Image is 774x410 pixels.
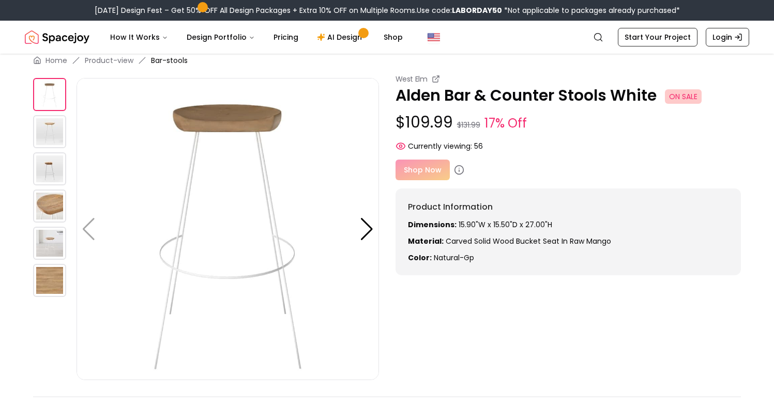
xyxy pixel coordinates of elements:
span: *Not applicable to packages already purchased* [502,5,680,15]
div: [DATE] Design Fest – Get 50% OFF All Design Packages + Extra 10% OFF on Multiple Rooms. [95,5,680,15]
span: Currently viewing: [408,141,472,151]
img: https://storage.googleapis.com/spacejoy-main/assets/5f56b20ffd1c6f001c5523c8/product_0_mnd8ji3fb2ig [77,78,379,380]
small: $131.99 [457,120,480,130]
a: Pricing [265,27,307,48]
span: ON SALE [665,89,702,104]
img: https://storage.googleapis.com/spacejoy-main/assets/5f56b20ffd1c6f001c5523c8/product_1_di8bh3ohkge [33,115,66,148]
p: Alden Bar & Counter Stools White [396,86,741,105]
strong: Color: [408,253,432,263]
span: Use code: [417,5,502,15]
a: Product-view [85,55,133,66]
strong: Material: [408,236,444,246]
small: 17% Off [484,114,527,133]
img: https://storage.googleapis.com/spacejoy-main/assets/5f56b20ffd1c6f001c5523c8/product_6_9cf34chnfekk [33,227,66,260]
img: Spacejoy Logo [25,27,89,48]
span: Carved solid wood bucket seat in Raw Mango [446,236,611,246]
button: Design Portfolio [178,27,263,48]
nav: Main [102,27,411,48]
span: natural-gp [434,253,474,263]
a: AI Design [309,27,373,48]
button: How It Works [102,27,176,48]
img: https://storage.googleapis.com/spacejoy-main/assets/5f56b20ffd1c6f001c5523c8/product_7_lmebg7h5dpa [33,264,66,297]
small: West Elm [396,74,428,84]
span: 56 [474,141,483,151]
p: $109.99 [396,113,741,133]
a: Home [45,55,67,66]
nav: Global [25,21,749,54]
strong: Dimensions: [408,219,457,230]
span: Bar-stools [151,55,188,66]
a: Start Your Project [618,28,697,46]
h6: Product Information [408,201,729,213]
nav: breadcrumb [33,55,741,66]
img: https://storage.googleapis.com/spacejoy-main/assets/5f56b20ffd1c6f001c5523c8/product_2_knc7d2h05ba [33,152,66,185]
a: Login [706,28,749,46]
img: https://storage.googleapis.com/spacejoy-main/assets/5f56b20ffd1c6f001c5523c8/product_0_mnd8ji3fb2ig [33,78,66,111]
a: Spacejoy [25,27,89,48]
p: 15.90"W x 15.50"D x 27.00"H [408,219,729,230]
b: LABORDAY50 [452,5,502,15]
img: United States [428,31,440,43]
a: Shop [375,27,411,48]
img: https://storage.googleapis.com/spacejoy-main/assets/5f56b20ffd1c6f001c5523c8/product_5_g5ig8jd3gpo [33,190,66,223]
